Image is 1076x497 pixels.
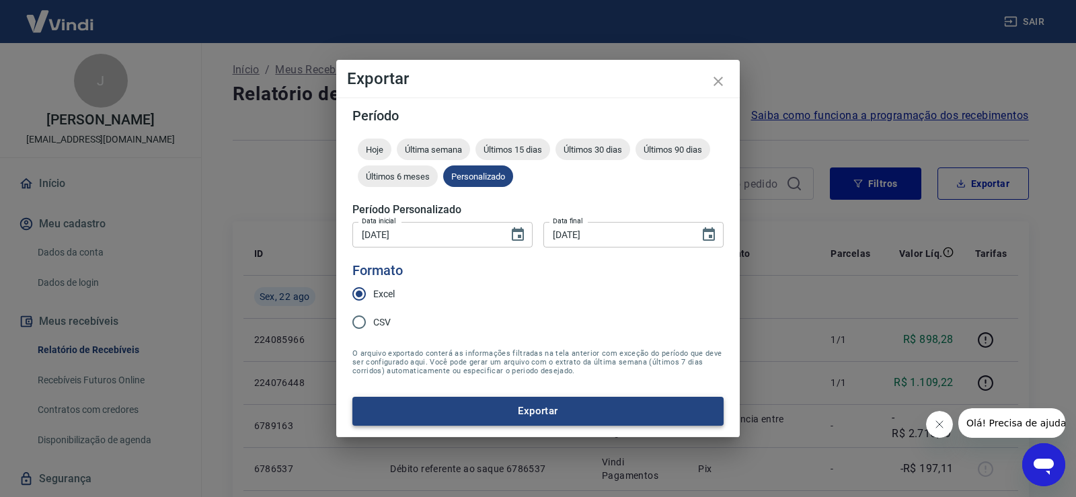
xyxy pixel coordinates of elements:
[362,216,396,226] label: Data inicial
[553,216,583,226] label: Data final
[475,145,550,155] span: Últimos 15 dias
[636,139,710,160] div: Últimos 90 dias
[443,165,513,187] div: Personalizado
[926,411,953,438] iframe: Fechar mensagem
[443,171,513,182] span: Personalizado
[352,261,403,280] legend: Formato
[543,222,690,247] input: DD/MM/YYYY
[702,65,734,98] button: close
[373,315,391,330] span: CSV
[555,145,630,155] span: Últimos 30 dias
[695,221,722,248] button: Choose date, selected date is 22 de ago de 2025
[352,349,724,375] span: O arquivo exportado conterá as informações filtradas na tela anterior com exceção do período que ...
[352,109,724,122] h5: Período
[352,203,724,217] h5: Período Personalizado
[352,222,499,247] input: DD/MM/YYYY
[347,71,729,87] h4: Exportar
[1022,443,1065,486] iframe: Botão para abrir a janela de mensagens
[352,397,724,425] button: Exportar
[373,287,395,301] span: Excel
[958,408,1065,438] iframe: Mensagem da empresa
[397,139,470,160] div: Última semana
[475,139,550,160] div: Últimos 15 dias
[397,145,470,155] span: Última semana
[358,145,391,155] span: Hoje
[555,139,630,160] div: Últimos 30 dias
[8,9,113,20] span: Olá! Precisa de ajuda?
[504,221,531,248] button: Choose date, selected date is 22 de ago de 2025
[636,145,710,155] span: Últimos 90 dias
[358,171,438,182] span: Últimos 6 meses
[358,139,391,160] div: Hoje
[358,165,438,187] div: Últimos 6 meses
